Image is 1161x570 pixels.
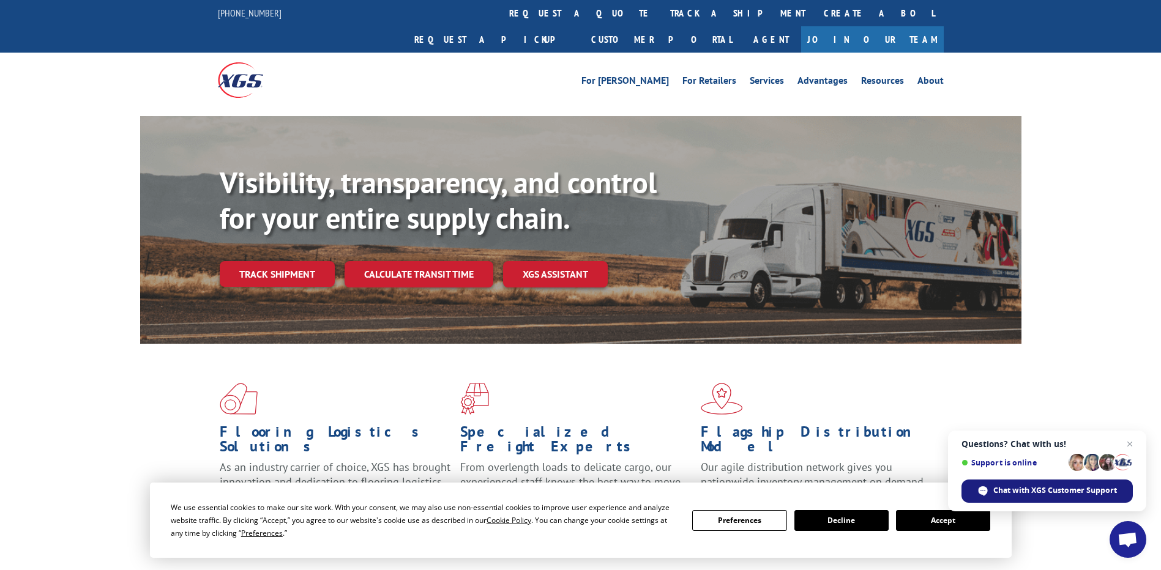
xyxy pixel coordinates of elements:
span: As an industry carrier of choice, XGS has brought innovation and dedication to flooring logistics... [220,460,450,503]
img: xgs-icon-focused-on-flooring-red [460,383,489,415]
button: Accept [896,510,990,531]
a: Request a pickup [405,26,582,53]
span: Chat with XGS Customer Support [993,485,1117,496]
a: Track shipment [220,261,335,287]
button: Decline [794,510,889,531]
h1: Flagship Distribution Model [701,424,932,460]
a: XGS ASSISTANT [503,261,608,287]
a: [PHONE_NUMBER] [218,7,282,19]
span: Questions? Chat with us! [961,439,1133,449]
a: Customer Portal [582,26,741,53]
span: Cookie Policy [487,515,531,525]
a: About [917,76,944,89]
p: From overlength loads to delicate cargo, our experienced staff knows the best way to move your fr... [460,460,692,514]
a: Agent [741,26,801,53]
span: Our agile distribution network gives you nationwide inventory management on demand. [701,460,926,489]
a: For [PERSON_NAME] [581,76,669,89]
span: Preferences [241,528,283,538]
a: Advantages [797,76,848,89]
a: Calculate transit time [345,261,493,287]
span: Support is online [961,458,1064,467]
a: Join Our Team [801,26,944,53]
a: Services [750,76,784,89]
div: We use essential cookies to make our site work. With your consent, we may also use non-essential ... [171,501,678,539]
div: Open chat [1110,521,1146,558]
a: Resources [861,76,904,89]
a: For Retailers [682,76,736,89]
div: Cookie Consent Prompt [150,483,1012,558]
span: Close chat [1122,437,1137,451]
div: Chat with XGS Customer Support [961,479,1133,503]
h1: Specialized Freight Experts [460,424,692,460]
button: Preferences [692,510,786,531]
img: xgs-icon-total-supply-chain-intelligence-red [220,383,258,415]
img: xgs-icon-flagship-distribution-model-red [701,383,743,415]
b: Visibility, transparency, and control for your entire supply chain. [220,163,657,237]
h1: Flooring Logistics Solutions [220,424,451,460]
